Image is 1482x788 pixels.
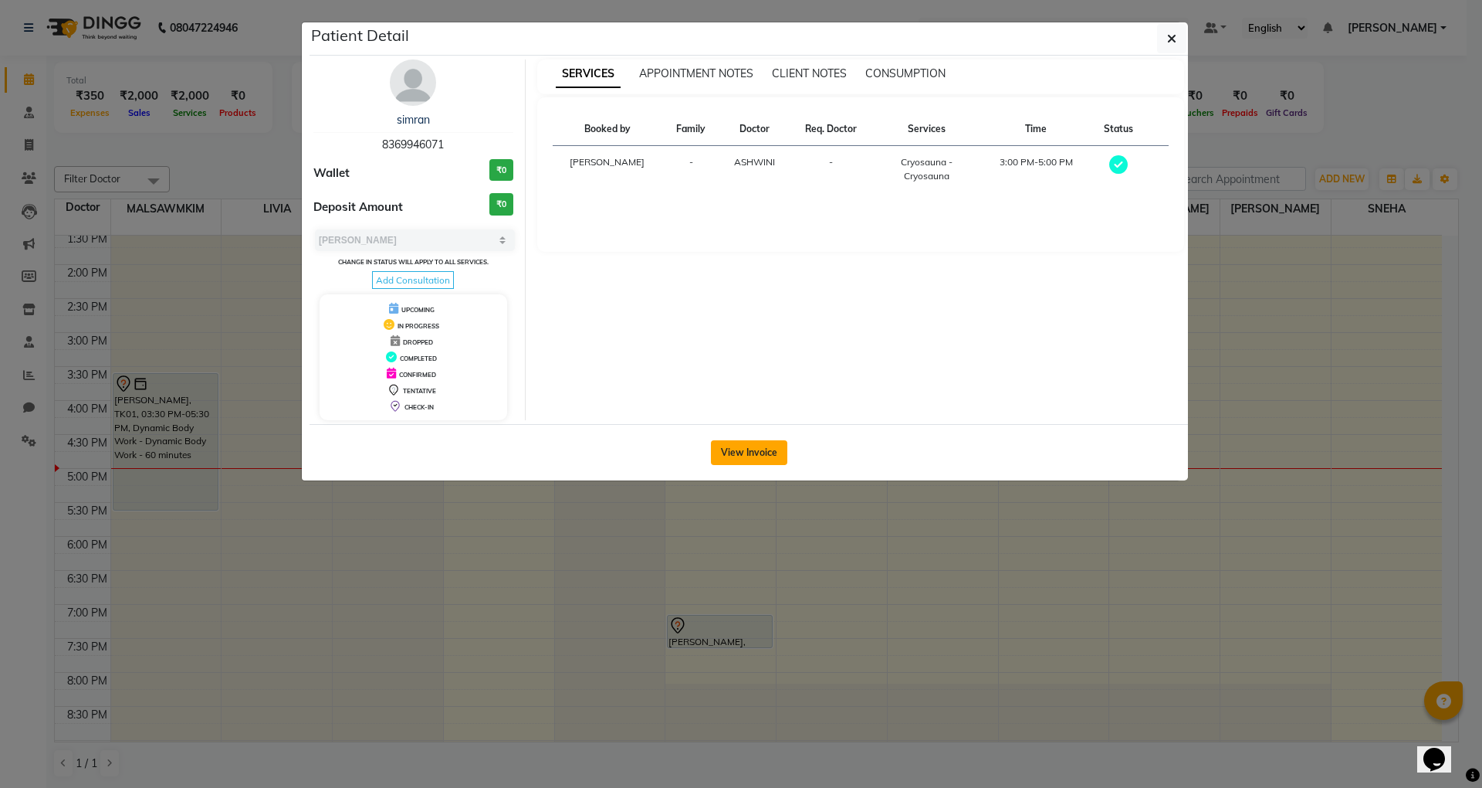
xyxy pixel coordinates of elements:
[400,355,437,362] span: COMPLETED
[639,66,753,80] span: APPOINTMENT NOTES
[553,146,663,193] td: [PERSON_NAME]
[372,271,454,289] span: Add Consultation
[711,440,787,465] button: View Invoice
[865,66,946,80] span: CONSUMPTION
[313,165,350,182] span: Wallet
[553,113,663,146] th: Booked by
[1417,726,1467,773] iframe: chat widget
[489,193,513,216] h3: ₹0
[404,403,434,411] span: CHECK-IN
[403,338,433,346] span: DROPPED
[881,155,973,183] div: Cryosauna - Cryosauna
[772,66,847,80] span: CLIENT NOTES
[872,113,982,146] th: Services
[313,199,403,216] span: Deposit Amount
[790,113,872,146] th: Req. Doctor
[982,113,1091,146] th: Time
[403,387,436,395] span: TENTATIVE
[790,146,872,193] td: -
[489,159,513,182] h3: ₹0
[662,113,719,146] th: Family
[311,24,409,47] h5: Patient Detail
[390,59,436,106] img: avatar
[397,113,430,127] a: simran
[734,156,775,168] span: ASHWINI
[399,371,436,379] span: CONFIRMED
[398,322,439,330] span: IN PROGRESS
[556,60,621,88] span: SERVICES
[982,146,1091,193] td: 3:00 PM-5:00 PM
[1090,113,1146,146] th: Status
[382,138,444,151] span: 8369946071
[338,258,489,266] small: Change in status will apply to all services.
[662,146,719,193] td: -
[401,306,435,314] span: UPCOMING
[719,113,790,146] th: Doctor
